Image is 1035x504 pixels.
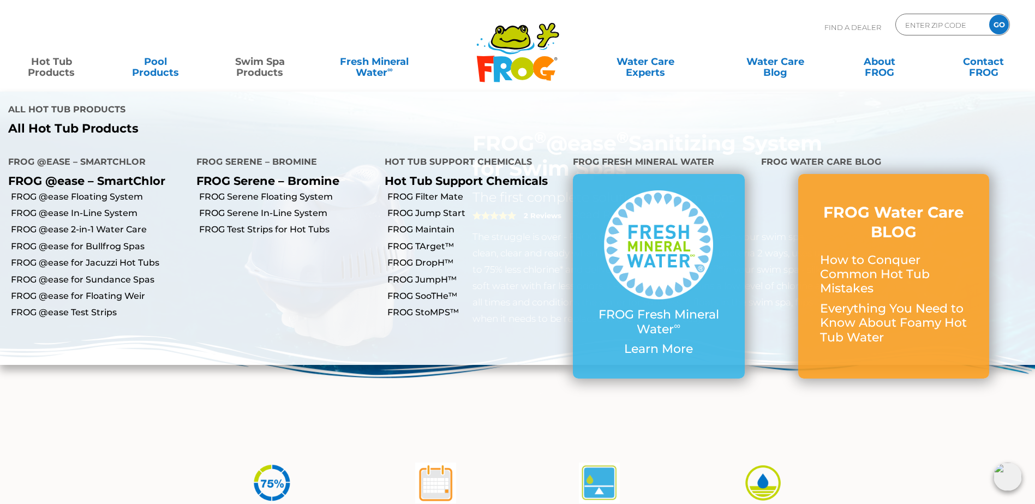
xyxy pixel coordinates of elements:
a: FROG @ease for Sundance Spas [11,274,188,286]
h4: Hot Tub Support Chemicals [385,152,557,174]
a: Water CareExperts [580,51,711,73]
a: FROG SooTHe™ [387,290,565,302]
a: FROG Maintain [387,224,565,236]
a: FROG Serene In-Line System [199,207,376,219]
p: Learn More [595,342,723,356]
a: FROG TArget™ [387,241,565,253]
a: FROG @ease In-Line System [11,207,188,219]
a: Water CareBlog [734,51,816,73]
a: FROG Fresh Mineral Water∞ Learn More [595,190,723,362]
a: FROG Water Care BLOG How to Conquer Common Hot Tub Mistakes Everything You Need to Know About Foa... [820,202,967,350]
h4: FROG Water Care Blog [761,152,1027,174]
a: FROG StoMPS™ [387,307,565,319]
h4: FROG Fresh Mineral Water [573,152,745,174]
a: FROG @ease Test Strips [11,307,188,319]
a: FROG Test Strips for Hot Tubs [199,224,376,236]
a: Hot TubProducts [11,51,92,73]
input: GO [989,15,1009,34]
a: Fresh MineralWater∞ [324,51,425,73]
a: FROG @ease for Jacuzzi Hot Tubs [11,257,188,269]
img: atease-icon-shock-once [415,463,456,503]
a: FROG @ease for Bullfrog Spas [11,241,188,253]
a: FROG JumpH™ [387,274,565,286]
input: Zip Code Form [904,17,978,33]
sup: ∞ [674,320,680,331]
a: FROG @ease for Floating Weir [11,290,188,302]
a: FROG Jump Start [387,207,565,219]
p: FROG @ease – SmartChlor [8,174,180,188]
h4: FROG @ease – SmartChlor [8,152,180,174]
a: FROG @ease Floating System [11,191,188,203]
img: openIcon [994,463,1022,491]
img: icon-atease-75percent-less [252,463,292,503]
p: How to Conquer Common Hot Tub Mistakes [820,253,967,296]
a: All Hot Tub Products [8,122,510,136]
img: atease-icon-self-regulates [579,463,620,503]
h4: FROG Serene – Bromine [196,152,368,174]
a: ContactFROG [943,51,1024,73]
a: FROG @ease 2-in-1 Water Care [11,224,188,236]
a: FROG Serene Floating System [199,191,376,203]
p: FROG Fresh Mineral Water [595,308,723,337]
a: AboutFROG [839,51,920,73]
img: icon-atease-easy-on [743,463,783,503]
sup: ∞ [387,65,393,74]
a: FROG DropH™ [387,257,565,269]
a: Swim SpaProducts [219,51,301,73]
p: Everything You Need to Know About Foamy Hot Tub Water [820,302,967,345]
h4: All Hot Tub Products [8,100,510,122]
h3: FROG Water Care BLOG [820,202,967,242]
a: FROG Filter Mate [387,191,565,203]
p: FROG Serene – Bromine [196,174,368,188]
a: Hot Tub Support Chemicals [385,174,548,188]
a: PoolProducts [115,51,196,73]
p: Find A Dealer [824,14,881,41]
